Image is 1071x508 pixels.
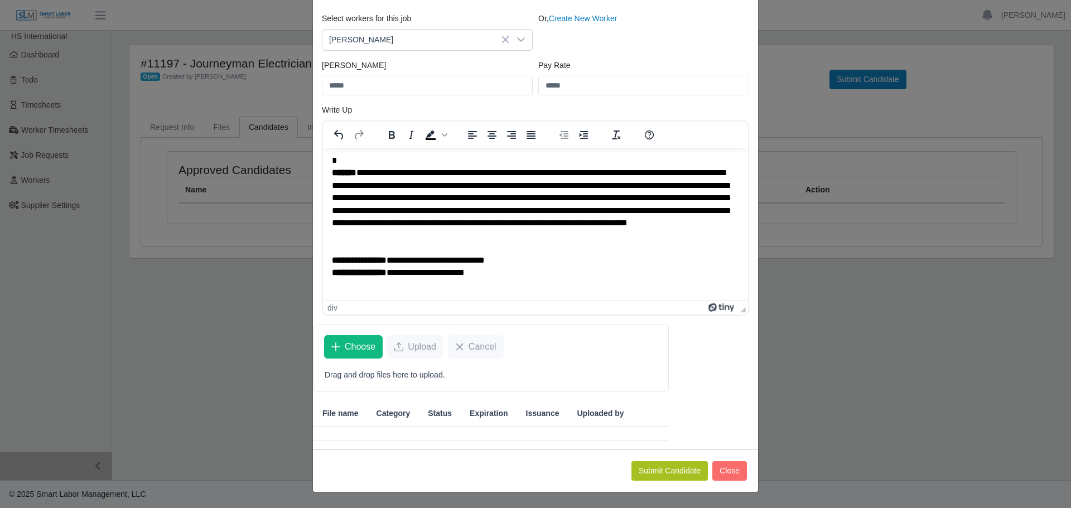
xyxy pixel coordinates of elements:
[554,127,573,143] button: Decrease indent
[322,60,386,71] label: [PERSON_NAME]
[387,335,443,359] button: Upload
[577,408,624,419] span: Uploaded by
[469,340,496,354] span: Cancel
[483,127,501,143] button: Align center
[640,127,659,143] button: Help
[408,340,436,354] span: Upload
[382,127,401,143] button: Bold
[502,127,521,143] button: Align right
[463,127,482,143] button: Align left
[402,127,421,143] button: Italic
[428,408,452,419] span: Status
[327,303,337,312] div: div
[535,13,752,51] div: Or,
[322,408,359,419] span: File name
[631,461,708,481] button: Submit Candidate
[607,127,626,143] button: Clear formatting
[470,408,508,419] span: Expiration
[322,104,352,116] label: Write Up
[349,127,368,143] button: Redo
[323,148,748,301] iframe: Rich Text Area
[421,127,449,143] div: Background color Black
[574,127,593,143] button: Increase indent
[325,369,658,381] p: Drag and drop files here to upload.
[526,408,559,419] span: Issuance
[708,303,736,312] a: Powered by Tiny
[330,127,349,143] button: Undo
[712,461,747,481] button: Close
[324,335,383,359] button: Choose
[322,30,510,50] span: Samuel Perea
[538,60,571,71] label: Pay Rate
[522,127,541,143] button: Justify
[377,408,411,419] span: Category
[345,340,375,354] span: Choose
[736,301,748,315] div: Press the Up and Down arrow keys to resize the editor.
[448,335,504,359] button: Cancel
